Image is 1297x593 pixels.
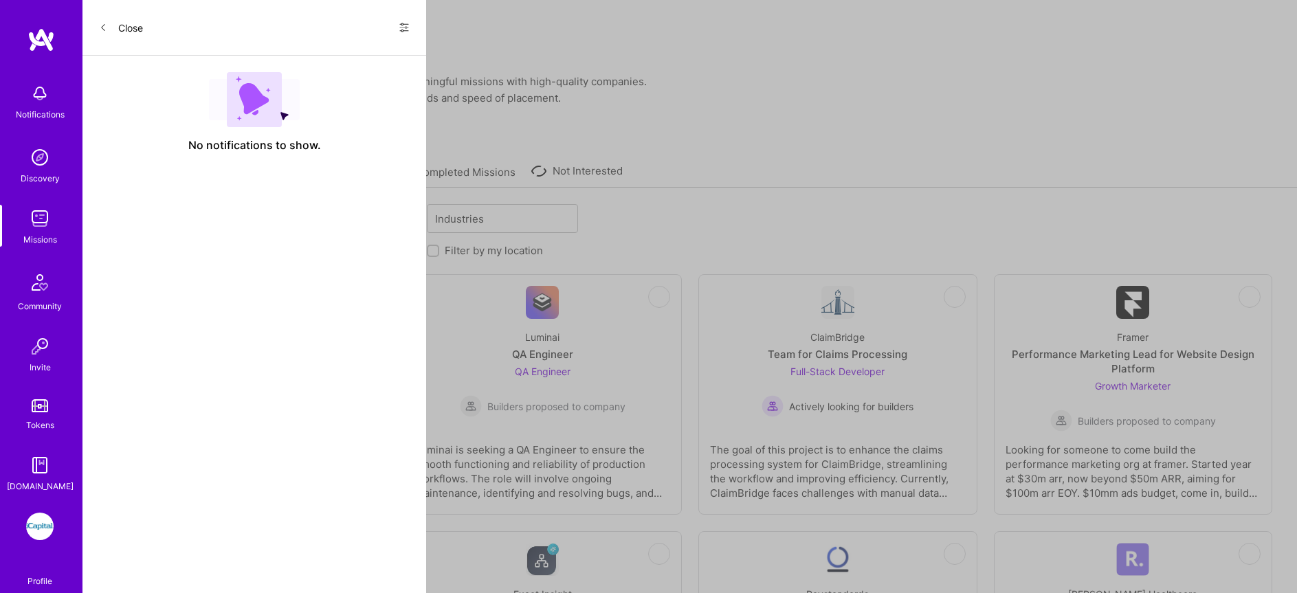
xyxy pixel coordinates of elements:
[23,559,57,587] a: Profile
[27,574,52,587] div: Profile
[23,232,57,247] div: Missions
[32,399,48,412] img: tokens
[30,360,51,374] div: Invite
[26,418,54,432] div: Tokens
[26,513,54,540] img: iCapital: Building an Alternative Investment Marketplace
[7,479,74,493] div: [DOMAIN_NAME]
[26,451,54,479] img: guide book
[26,80,54,107] img: bell
[23,513,57,540] a: iCapital: Building an Alternative Investment Marketplace
[27,27,55,52] img: logo
[188,138,321,153] span: No notifications to show.
[21,171,60,186] div: Discovery
[26,144,54,171] img: discovery
[26,333,54,360] img: Invite
[26,205,54,232] img: teamwork
[16,107,65,122] div: Notifications
[209,72,300,127] img: empty
[99,16,143,38] button: Close
[23,266,56,299] img: Community
[18,299,62,313] div: Community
